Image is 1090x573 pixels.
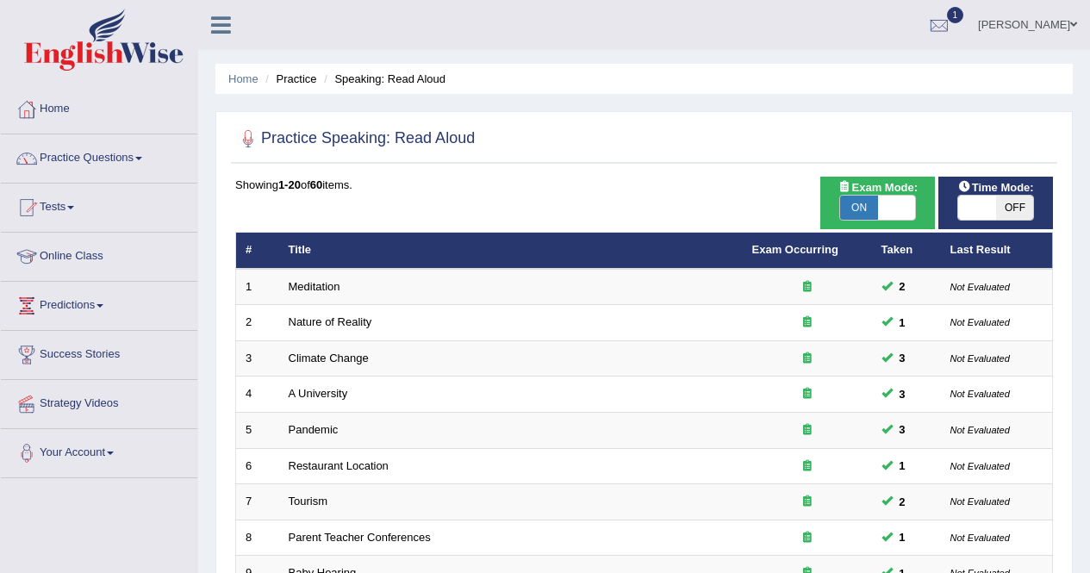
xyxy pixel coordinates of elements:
[893,420,912,439] span: You can still take this question
[236,520,279,556] td: 8
[950,353,1010,364] small: Not Evaluated
[840,196,878,220] span: ON
[279,233,743,269] th: Title
[941,233,1053,269] th: Last Result
[228,72,258,85] a: Home
[893,349,912,367] span: You can still take this question
[289,352,369,364] a: Climate Change
[1,429,197,472] a: Your Account
[950,389,1010,399] small: Not Evaluated
[752,243,838,256] a: Exam Occurring
[310,178,322,191] b: 60
[235,126,475,152] h2: Practice Speaking: Read Aloud
[950,425,1010,435] small: Not Evaluated
[950,461,1010,471] small: Not Evaluated
[893,385,912,403] span: You can still take this question
[832,178,925,196] span: Exam Mode:
[893,528,912,546] span: You can still take this question
[752,458,863,475] div: Exam occurring question
[289,495,328,508] a: Tourism
[893,314,912,332] span: You can still take this question
[752,530,863,546] div: Exam occurring question
[1,184,197,227] a: Tests
[950,317,1010,327] small: Not Evaluated
[289,280,340,293] a: Meditation
[236,377,279,413] td: 4
[289,423,339,436] a: Pandemic
[1,233,197,276] a: Online Class
[996,196,1034,220] span: OFF
[950,533,1010,543] small: Not Evaluated
[950,496,1010,507] small: Not Evaluated
[1,134,197,178] a: Practice Questions
[752,494,863,510] div: Exam occurring question
[289,531,431,544] a: Parent Teacher Conferences
[752,279,863,296] div: Exam occurring question
[893,457,912,475] span: You can still take this question
[236,340,279,377] td: 3
[947,7,964,23] span: 1
[1,331,197,374] a: Success Stories
[289,315,372,328] a: Nature of Reality
[752,315,863,331] div: Exam occurring question
[289,387,348,400] a: A University
[893,493,912,511] span: You can still take this question
[320,71,445,87] li: Speaking: Read Aloud
[1,282,197,325] a: Predictions
[236,484,279,520] td: 7
[235,177,1053,193] div: Showing of items.
[1,380,197,423] a: Strategy Videos
[752,422,863,439] div: Exam occurring question
[820,177,935,229] div: Show exams occurring in exams
[1,85,197,128] a: Home
[752,351,863,367] div: Exam occurring question
[236,305,279,341] td: 2
[893,277,912,296] span: You can still take this question
[236,413,279,449] td: 5
[236,448,279,484] td: 6
[236,269,279,305] td: 1
[261,71,316,87] li: Practice
[752,386,863,402] div: Exam occurring question
[872,233,941,269] th: Taken
[951,178,1041,196] span: Time Mode:
[289,459,389,472] a: Restaurant Location
[950,282,1010,292] small: Not Evaluated
[278,178,301,191] b: 1-20
[236,233,279,269] th: #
